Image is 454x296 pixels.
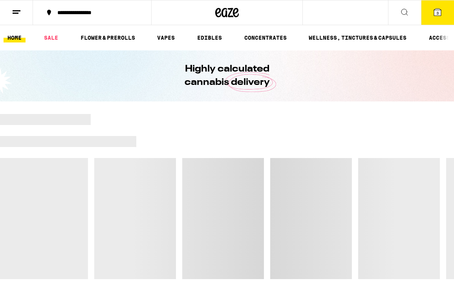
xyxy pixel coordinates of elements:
a: EDIBLES [193,33,226,42]
a: CONCENTRATES [240,33,291,42]
a: SALE [40,33,62,42]
button: 3 [421,0,454,25]
a: HOME [4,33,26,42]
a: WELLNESS, TINCTURES & CAPSULES [305,33,410,42]
h1: Highly calculated cannabis delivery [162,63,292,89]
span: 3 [436,11,439,15]
a: FLOWER & PREROLLS [77,33,139,42]
a: VAPES [153,33,179,42]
